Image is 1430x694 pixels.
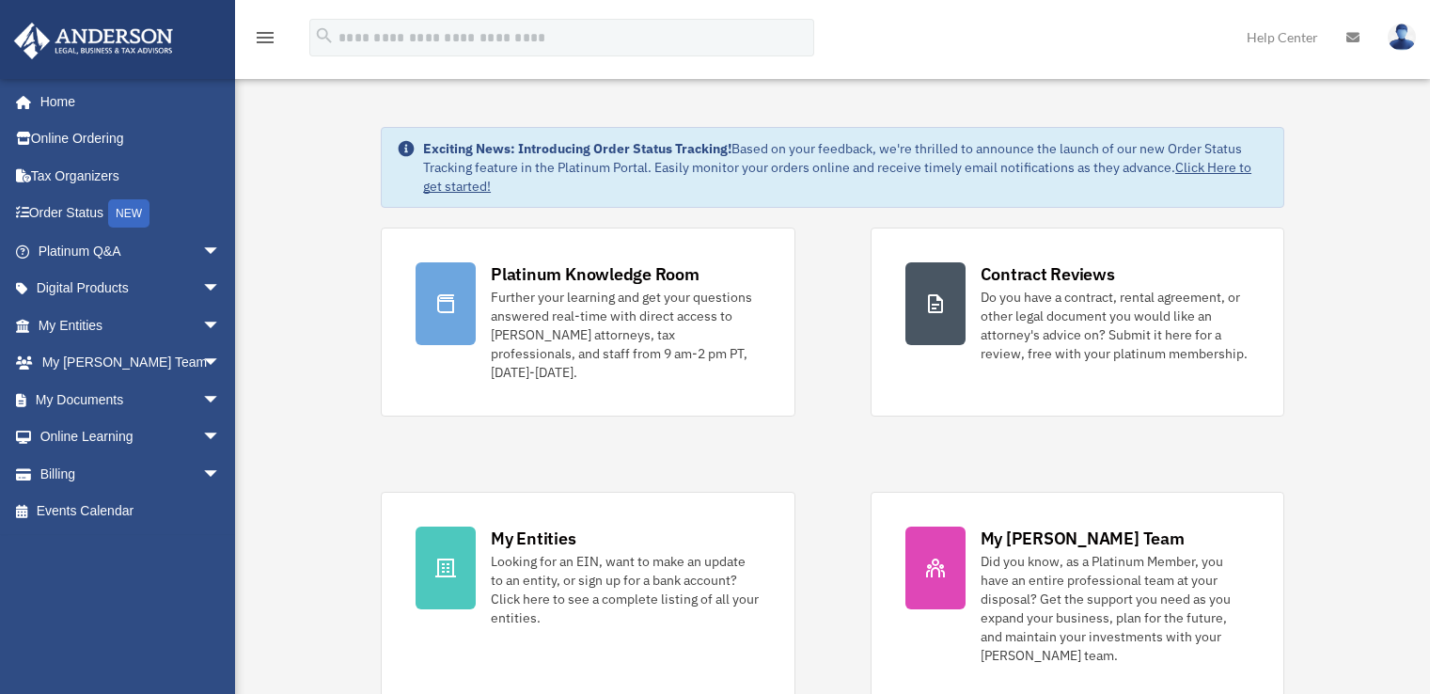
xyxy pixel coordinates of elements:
[981,552,1249,665] div: Did you know, as a Platinum Member, you have an entire professional team at your disposal? Get th...
[13,455,249,493] a: Billingarrow_drop_down
[202,232,240,271] span: arrow_drop_down
[13,83,240,120] a: Home
[254,33,276,49] a: menu
[491,262,699,286] div: Platinum Knowledge Room
[981,288,1249,363] div: Do you have a contract, rental agreement, or other legal document you would like an attorney's ad...
[254,26,276,49] i: menu
[423,140,731,157] strong: Exciting News: Introducing Order Status Tracking!
[202,418,240,457] span: arrow_drop_down
[13,157,249,195] a: Tax Organizers
[8,23,179,59] img: Anderson Advisors Platinum Portal
[202,381,240,419] span: arrow_drop_down
[491,552,760,627] div: Looking for an EIN, want to make an update to an entity, or sign up for a bank account? Click her...
[871,228,1284,417] a: Contract Reviews Do you have a contract, rental agreement, or other legal document you would like...
[108,199,149,228] div: NEW
[13,232,249,270] a: Platinum Q&Aarrow_drop_down
[981,527,1185,550] div: My [PERSON_NAME] Team
[202,270,240,308] span: arrow_drop_down
[981,262,1115,286] div: Contract Reviews
[202,307,240,345] span: arrow_drop_down
[13,307,249,344] a: My Entitiesarrow_drop_down
[381,228,794,417] a: Platinum Knowledge Room Further your learning and get your questions answered real-time with dire...
[423,159,1251,195] a: Click Here to get started!
[13,270,249,308] a: Digital Productsarrow_drop_down
[491,288,760,382] div: Further your learning and get your questions answered real-time with direct access to [PERSON_NAM...
[314,25,335,46] i: search
[13,344,249,382] a: My [PERSON_NAME] Teamarrow_drop_down
[1388,24,1416,51] img: User Pic
[202,344,240,383] span: arrow_drop_down
[13,120,249,158] a: Online Ordering
[13,381,249,418] a: My Documentsarrow_drop_down
[491,527,575,550] div: My Entities
[13,418,249,456] a: Online Learningarrow_drop_down
[13,195,249,233] a: Order StatusNEW
[202,455,240,494] span: arrow_drop_down
[423,139,1268,196] div: Based on your feedback, we're thrilled to announce the launch of our new Order Status Tracking fe...
[13,493,249,530] a: Events Calendar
